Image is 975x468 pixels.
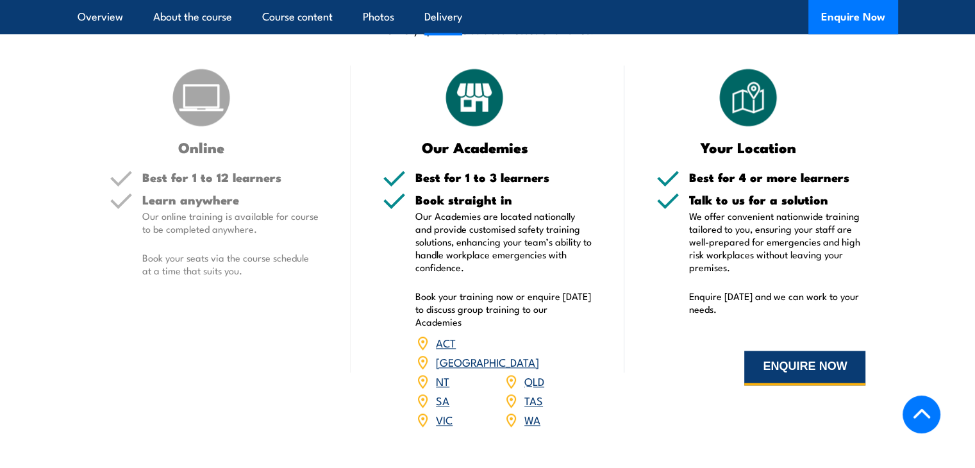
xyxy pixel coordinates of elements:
[415,171,592,183] h5: Best for 1 to 3 learners
[689,194,866,206] h5: Talk to us for a solution
[415,194,592,206] h5: Book straight in
[142,210,319,235] p: Our online training is available for course to be completed anywhere.
[383,140,567,155] h3: Our Academies
[436,354,539,369] a: [GEOGRAPHIC_DATA]
[142,194,319,206] h5: Learn anywhere
[436,335,456,350] a: ACT
[415,210,592,274] p: Our Academies are located nationally and provide customised safety training solutions, enhancing ...
[689,210,866,274] p: We offer convenient nationwide training tailored to you, ensuring your staff are well-prepared fo...
[689,290,866,315] p: Enquire [DATE] and we can work to your needs.
[142,251,319,277] p: Book your seats via the course schedule at a time that suits you.
[524,373,544,389] a: QLD
[524,412,540,427] a: WA
[524,392,543,408] a: TAS
[436,412,453,427] a: VIC
[744,351,865,385] button: ENQUIRE NOW
[436,392,449,408] a: SA
[436,373,449,389] a: NT
[110,140,294,155] h3: Online
[656,140,840,155] h3: Your Location
[142,171,319,183] h5: Best for 1 to 12 learners
[689,171,866,183] h5: Best for 4 or more learners
[415,290,592,328] p: Book your training now or enquire [DATE] to discuss group training to our Academies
